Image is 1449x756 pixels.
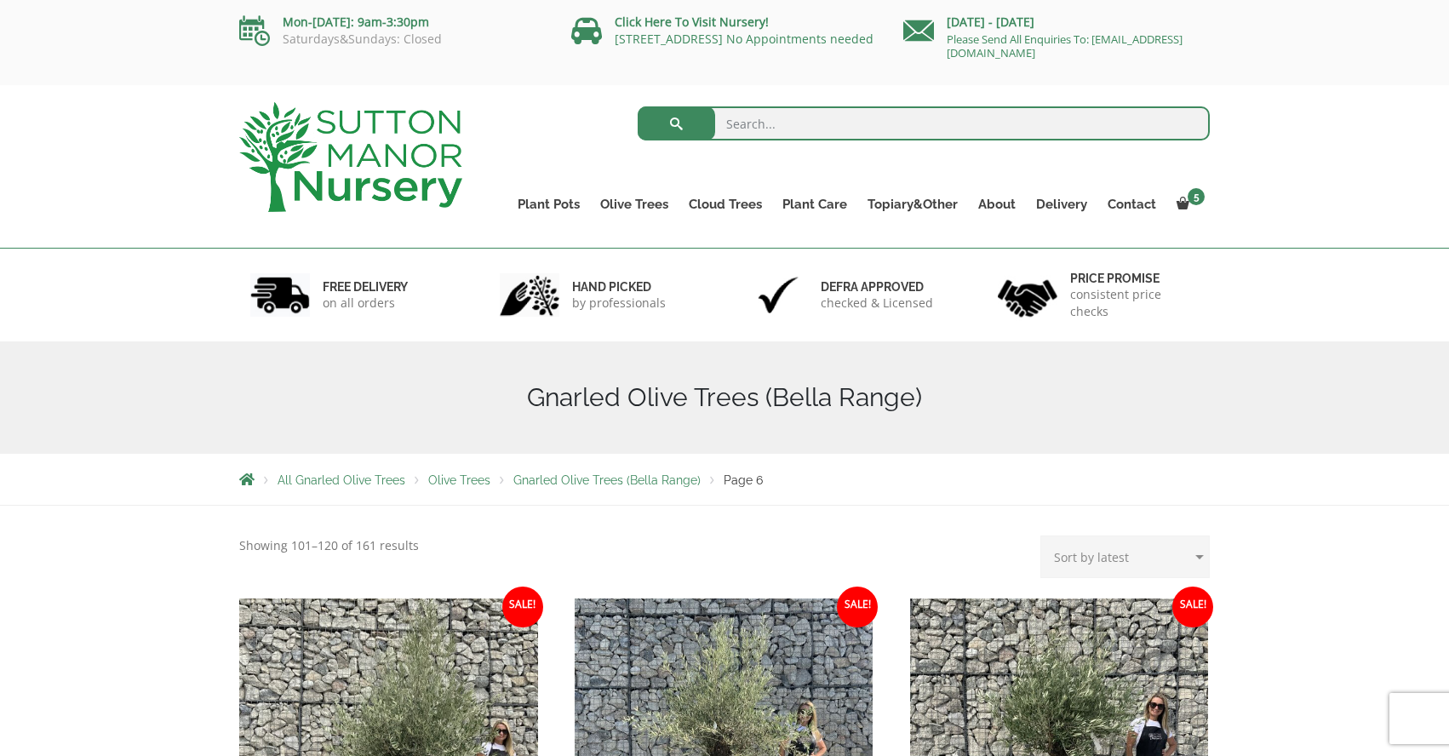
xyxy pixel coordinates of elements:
a: Click Here To Visit Nursery! [615,14,769,30]
h6: FREE DELIVERY [323,279,408,295]
span: Sale! [502,587,543,627]
nav: Breadcrumbs [239,472,1210,486]
a: Please Send All Enquiries To: [EMAIL_ADDRESS][DOMAIN_NAME] [947,31,1183,60]
input: Search... [638,106,1211,140]
h6: hand picked [572,279,666,295]
a: 5 [1166,192,1210,216]
img: logo [239,102,462,212]
img: 1.jpg [250,273,310,317]
span: Sale! [837,587,878,627]
a: Olive Trees [428,473,490,487]
a: Cloud Trees [679,192,772,216]
a: [STREET_ADDRESS] No Appointments needed [615,31,873,47]
p: Showing 101–120 of 161 results [239,535,419,556]
a: All Gnarled Olive Trees [278,473,405,487]
img: 4.jpg [998,269,1057,321]
p: Mon-[DATE]: 9am-3:30pm [239,12,546,32]
p: checked & Licensed [821,295,933,312]
h6: Price promise [1070,271,1200,286]
a: Delivery [1026,192,1097,216]
a: Olive Trees [590,192,679,216]
p: by professionals [572,295,666,312]
img: 2.jpg [500,273,559,317]
a: Topiary&Other [857,192,968,216]
p: consistent price checks [1070,286,1200,320]
a: Plant Pots [507,192,590,216]
a: Contact [1097,192,1166,216]
a: Plant Care [772,192,857,216]
h6: Defra approved [821,279,933,295]
a: About [968,192,1026,216]
a: Gnarled Olive Trees (Bella Range) [513,473,701,487]
span: 5 [1188,188,1205,205]
p: Saturdays&Sundays: Closed [239,32,546,46]
p: on all orders [323,295,408,312]
img: 3.jpg [748,273,808,317]
span: Page 6 [724,473,763,487]
select: Shop order [1040,535,1210,578]
h1: Gnarled Olive Trees (Bella Range) [239,382,1210,413]
span: Sale! [1172,587,1213,627]
p: [DATE] - [DATE] [903,12,1210,32]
